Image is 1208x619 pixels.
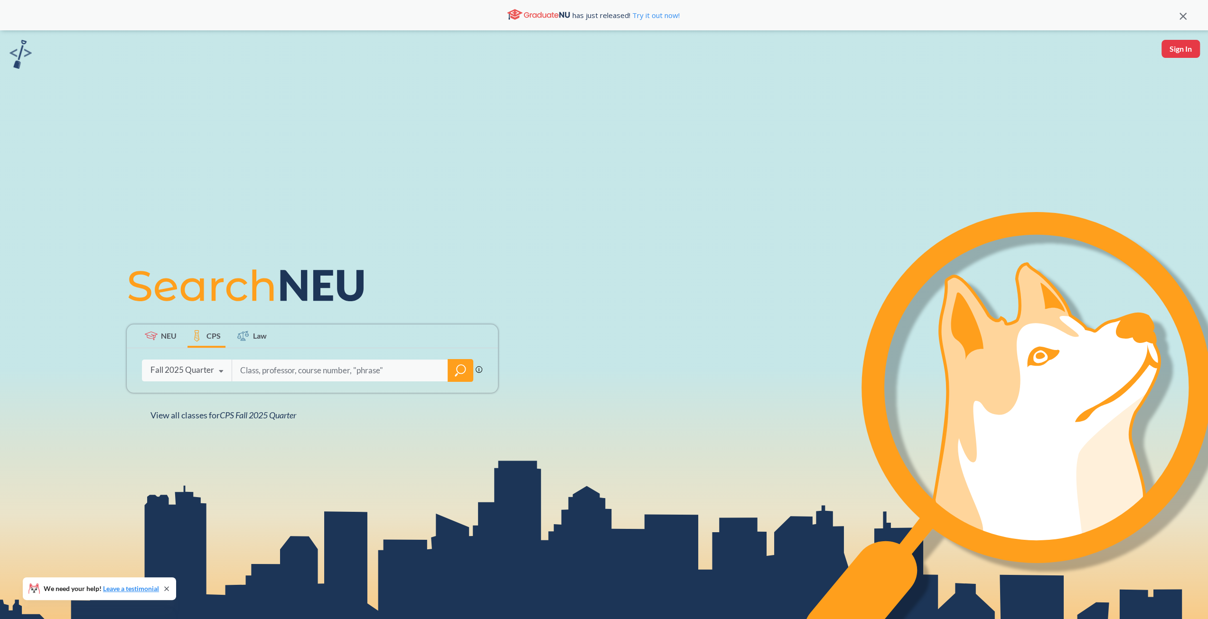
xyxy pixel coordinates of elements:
span: CPS Fall 2025 Quarter [220,410,296,420]
span: NEU [161,330,177,341]
span: has just released! [572,10,680,20]
input: Class, professor, course number, "phrase" [239,360,441,380]
div: Fall 2025 Quarter [150,365,214,375]
span: View all classes for [150,410,296,420]
svg: magnifying glass [455,364,466,377]
div: magnifying glass [448,359,473,382]
span: We need your help! [44,585,159,592]
button: Sign In [1161,40,1200,58]
a: Leave a testimonial [103,584,159,592]
span: CPS [206,330,221,341]
a: sandbox logo [9,40,32,72]
span: Law [253,330,267,341]
a: Try it out now! [630,10,680,20]
img: sandbox logo [9,40,32,69]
